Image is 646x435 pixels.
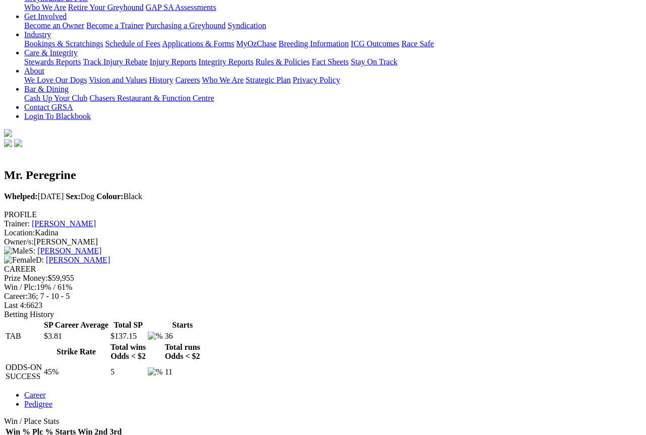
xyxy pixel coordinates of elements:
b: Colour: [96,192,123,201]
a: [PERSON_NAME] [46,256,110,264]
th: Total runs Odds < $2 [164,342,200,361]
div: $59,955 [4,274,642,283]
a: Industry [24,30,51,39]
div: Get Involved [24,21,642,30]
div: [PERSON_NAME] [4,237,642,246]
a: Care & Integrity [24,48,78,57]
a: Chasers Restaurant & Function Centre [89,94,214,102]
div: CAREER [4,265,642,274]
span: Last 4: [4,301,26,309]
th: Strike Rate [43,342,109,361]
td: TAB [5,331,42,341]
a: [PERSON_NAME] [37,246,101,255]
a: Race Safe [401,39,434,48]
div: 6623 [4,301,642,310]
a: Rules & Policies [255,57,310,66]
th: Total wins Odds < $2 [110,342,146,361]
a: Stay On Track [351,57,397,66]
a: Schedule of Fees [105,39,160,48]
a: Breeding Information [279,39,349,48]
b: Sex: [66,192,80,201]
span: [DATE] [4,192,64,201]
a: Who We Are [24,3,66,12]
a: About [24,67,44,75]
img: Female [4,256,36,265]
a: Stewards Reports [24,57,81,66]
a: Injury Reports [149,57,196,66]
span: Owner/s: [4,237,34,246]
span: Career: [4,292,28,300]
a: We Love Our Dogs [24,76,87,84]
th: Total SP [110,320,146,330]
img: facebook.svg [4,139,12,147]
a: GAP SA Assessments [146,3,217,12]
span: Black [96,192,142,201]
td: 45% [43,362,109,382]
td: $3.81 [43,331,109,341]
div: 19% / 61% [4,283,642,292]
a: Bar & Dining [24,85,69,93]
div: Win / Place Stats [4,417,642,426]
img: twitter.svg [14,139,22,147]
span: Prize Money: [4,274,48,282]
a: Vision and Values [89,76,147,84]
span: Trainer: [4,219,30,228]
a: Bookings & Scratchings [24,39,103,48]
a: Cash Up Your Club [24,94,87,102]
a: Privacy Policy [293,76,340,84]
img: Male [4,246,29,256]
a: Purchasing a Greyhound [146,21,226,30]
div: Care & Integrity [24,57,642,67]
img: % [148,332,163,341]
a: Pedigree [24,400,52,408]
th: SP Career Average [43,320,109,330]
a: Track Injury Rebate [83,57,147,66]
div: Bar & Dining [24,94,642,103]
a: Career [24,391,46,399]
a: History [149,76,173,84]
td: 11 [164,362,200,382]
h2: Mr. Peregrine [4,168,642,182]
a: [PERSON_NAME] [32,219,96,228]
a: Get Involved [24,12,67,21]
td: 5 [110,362,146,382]
div: Industry [24,39,642,48]
b: Whelped: [4,192,38,201]
a: Contact GRSA [24,103,73,111]
div: PROFILE [4,210,642,219]
a: Fact Sheets [312,57,349,66]
a: Syndication [228,21,266,30]
td: $137.15 [110,331,146,341]
div: Kadina [4,228,642,237]
a: Integrity Reports [198,57,253,66]
img: logo-grsa-white.png [4,129,12,137]
a: Login To Blackbook [24,112,91,120]
a: ICG Outcomes [351,39,399,48]
div: Betting History [4,310,642,319]
a: Become an Owner [24,21,84,30]
span: Location: [4,228,35,237]
a: Become a Trainer [86,21,144,30]
a: Retire Your Greyhound [68,3,144,12]
div: About [24,76,642,85]
span: D: [4,256,44,264]
div: 36; 7 - 10 - 5 [4,292,642,301]
a: Careers [175,76,200,84]
span: Dog [66,192,94,201]
a: Applications & Forms [162,39,234,48]
span: Win / Plc: [4,283,36,291]
td: ODDS-ON SUCCESS [5,362,42,382]
span: S: [4,246,35,255]
a: Strategic Plan [246,76,291,84]
img: % [148,367,163,377]
a: MyOzChase [236,39,277,48]
th: Starts [164,320,200,330]
a: Who We Are [202,76,244,84]
div: Greyhounds as Pets [24,3,642,12]
td: 36 [164,331,200,341]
